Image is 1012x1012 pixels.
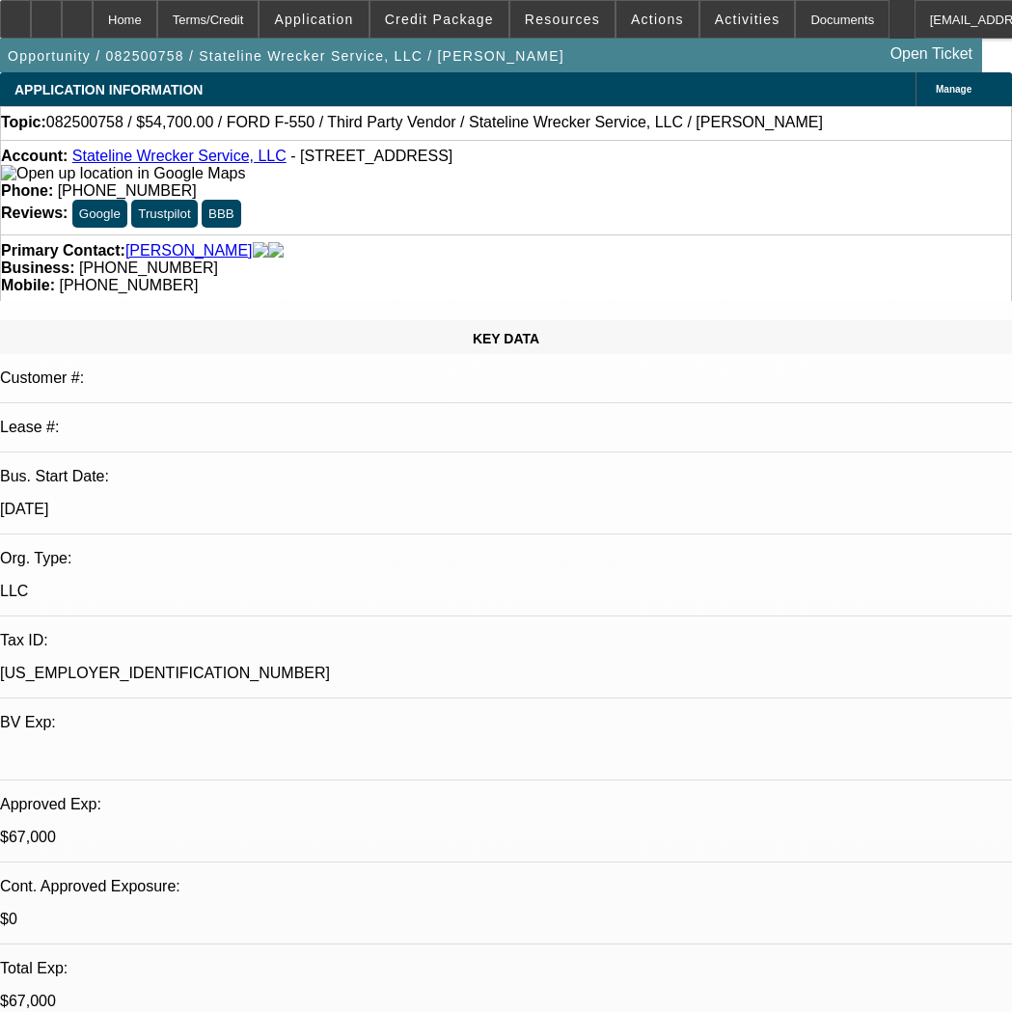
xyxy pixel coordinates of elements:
a: Stateline Wrecker Service, LLC [72,148,287,164]
strong: Primary Contact: [1,242,125,260]
a: Open Ticket [883,38,980,70]
a: View Google Maps [1,165,245,181]
span: - [STREET_ADDRESS] [290,148,452,164]
button: BBB [202,200,241,228]
span: Credit Package [385,12,494,27]
span: [PHONE_NUMBER] [58,182,197,199]
a: [PERSON_NAME] [125,242,253,260]
strong: Phone: [1,182,53,199]
span: Activities [715,12,780,27]
button: Google [72,200,127,228]
img: Open up location in Google Maps [1,165,245,182]
img: facebook-icon.png [253,242,268,260]
img: linkedin-icon.png [268,242,284,260]
span: APPLICATION INFORMATION [14,82,203,97]
button: Credit Package [370,1,508,38]
strong: Reviews: [1,205,68,221]
strong: Mobile: [1,277,55,293]
span: [PHONE_NUMBER] [59,277,198,293]
strong: Business: [1,260,74,276]
span: Actions [631,12,684,27]
button: Trustpilot [131,200,197,228]
button: Application [260,1,368,38]
strong: Account: [1,148,68,164]
button: Resources [510,1,615,38]
strong: Topic: [1,114,46,131]
span: [PHONE_NUMBER] [79,260,218,276]
button: Activities [700,1,795,38]
span: Application [274,12,353,27]
span: Manage [936,84,971,95]
span: Opportunity / 082500758 / Stateline Wrecker Service, LLC / [PERSON_NAME] [8,48,564,64]
button: Actions [616,1,698,38]
span: 082500758 / $54,700.00 / FORD F-550 / Third Party Vendor / Stateline Wrecker Service, LLC / [PERS... [46,114,823,131]
span: KEY DATA [473,331,539,346]
span: Resources [525,12,600,27]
